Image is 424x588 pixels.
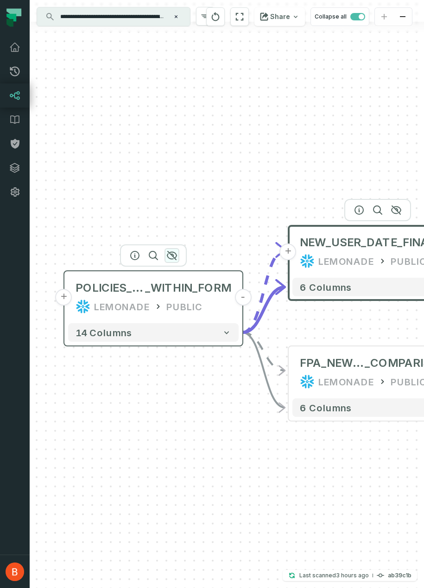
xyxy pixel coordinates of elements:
[234,289,251,306] button: -
[242,287,285,332] g: Edge from 69522b7e68c92f62ab7565da9feda518 to b6a4f6fbb6028244f8f7f814c42d8d9c
[318,254,374,268] div: LEMONADE
[254,7,305,26] button: Share
[336,572,369,579] relative-time: Sep 17, 2025, 10:20 AM EDT
[242,332,285,371] g: Edge from 69522b7e68c92f62ab7565da9feda518 to d80b8b658b5bfde22998dbb5a39d3980
[76,281,145,295] span: POLICIES_USER_STATUS_CHANGES_FINANCE
[94,299,150,314] div: LEMONADE
[300,281,352,293] span: 6 columns
[393,8,412,26] button: zoom out
[283,570,417,581] button: Last scanned[DATE] 10:20:37 AMab39c1b
[388,573,411,578] h4: ab39c1b
[6,562,24,581] img: avatar of Benjamin Jacobson
[280,243,297,260] button: +
[166,299,203,314] div: PUBLIC
[145,281,231,295] span: _WITHIN_FORM
[318,374,374,389] div: LEMONADE
[171,12,181,21] button: Clear search query
[76,327,132,338] span: 14 columns
[242,332,285,408] g: Edge from 69522b7e68c92f62ab7565da9feda518 to d80b8b658b5bfde22998dbb5a39d3980
[310,7,369,26] button: Collapse all
[76,281,231,295] div: POLICIES_USER_STATUS_CHANGES_FINANCE_WITHIN_FORM
[300,402,352,413] span: 6 columns
[299,571,369,580] p: Last scanned
[300,356,365,371] span: FPA_NEW_USER
[56,289,72,306] button: +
